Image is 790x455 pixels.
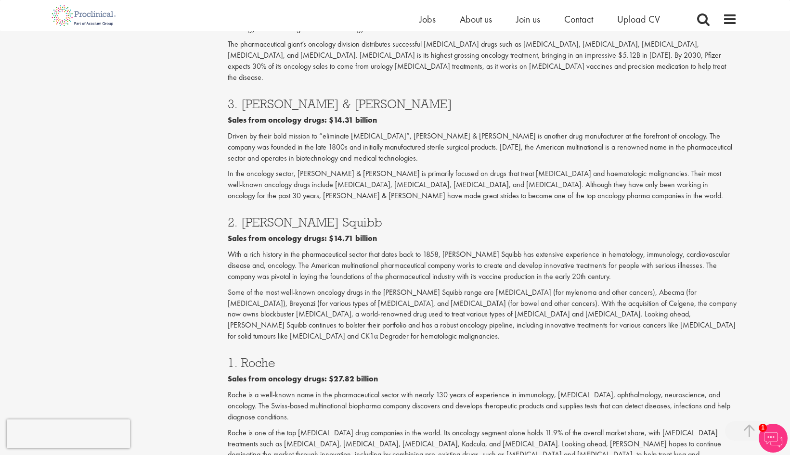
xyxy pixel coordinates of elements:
[759,424,788,453] img: Chatbot
[228,216,737,228] h3: 2. [PERSON_NAME] Squibb
[228,115,377,125] b: Sales from oncology drugs: $14.31 billion
[419,13,436,25] a: Jobs
[228,249,737,282] p: With a rich history in the pharmaceutical sector that dates back to 1858, [PERSON_NAME] Squibb ha...
[228,356,737,369] h3: 1. Roche
[460,13,492,25] a: About us
[516,13,540,25] a: Join us
[228,131,737,164] p: Driven by their bold mission to “eliminate [MEDICAL_DATA]”, [PERSON_NAME] & [PERSON_NAME] is anot...
[228,98,737,110] h3: 3. [PERSON_NAME] & [PERSON_NAME]
[228,39,737,83] p: The pharmaceutical giant’s oncology division distributes successful [MEDICAL_DATA] drugs such as ...
[228,374,378,384] b: Sales from oncology drugs: $27.82 billion
[228,168,737,202] p: In the oncology sector, [PERSON_NAME] & [PERSON_NAME] is primarily focused on drugs that treat [M...
[617,13,660,25] a: Upload CV
[7,419,130,448] iframe: reCAPTCHA
[228,390,737,423] p: Roche is a well-known name in the pharmaceutical sector with nearly 130 years of experience in im...
[759,424,767,432] span: 1
[228,233,377,243] b: Sales from oncology drugs: $14.71 billion
[228,287,737,342] p: Some of the most well-known oncology drugs in the [PERSON_NAME] Squibb range are [MEDICAL_DATA] (...
[564,13,593,25] a: Contact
